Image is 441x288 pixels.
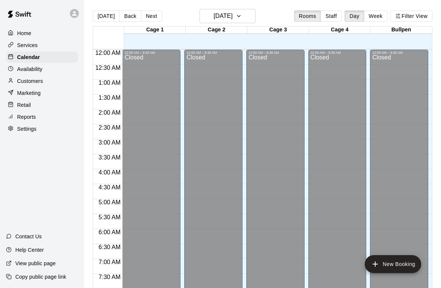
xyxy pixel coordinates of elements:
[97,229,123,235] span: 6:00 AM
[6,75,78,87] a: Customers
[93,65,123,71] span: 12:30 AM
[119,10,141,22] button: Back
[97,95,123,101] span: 1:30 AM
[97,244,123,250] span: 6:30 AM
[6,87,78,99] a: Marketing
[124,51,178,55] div: 12:00 AM – 9:30 AM
[93,50,123,56] span: 12:00 AM
[97,154,123,161] span: 3:30 AM
[97,80,123,86] span: 1:00 AM
[97,214,123,220] span: 5:30 AM
[200,9,256,23] button: [DATE]
[186,51,240,55] div: 12:00 AM – 9:30 AM
[17,113,36,121] p: Reports
[17,41,38,49] p: Services
[17,89,41,97] p: Marketing
[17,77,43,85] p: Customers
[97,274,123,280] span: 7:30 AM
[6,40,78,51] a: Services
[249,51,302,55] div: 12:00 AM – 9:30 AM
[365,255,421,273] button: add
[311,51,364,55] div: 12:00 AM – 9:30 AM
[17,101,31,109] p: Retail
[93,10,120,22] button: [DATE]
[15,273,66,281] p: Copy public page link
[6,111,78,123] a: Reports
[97,259,123,265] span: 7:00 AM
[17,30,31,37] p: Home
[345,10,364,22] button: Day
[97,124,123,131] span: 2:30 AM
[17,53,40,61] p: Calendar
[213,11,232,21] h6: [DATE]
[124,27,186,34] div: Cage 1
[17,125,37,133] p: Settings
[6,28,78,39] a: Home
[6,64,78,75] a: Availability
[6,99,78,111] a: Retail
[309,27,371,34] div: Cage 4
[6,123,78,134] a: Settings
[247,27,309,34] div: Cage 3
[141,10,162,22] button: Next
[97,184,123,191] span: 4:30 AM
[294,10,321,22] button: Rooms
[97,169,123,176] span: 4:00 AM
[372,51,426,55] div: 12:00 AM – 9:30 AM
[15,246,44,254] p: Help Center
[6,52,78,63] a: Calendar
[321,10,342,22] button: Staff
[97,109,123,116] span: 2:00 AM
[370,27,432,34] div: Bullpen
[391,10,432,22] button: Filter View
[364,10,388,22] button: Week
[15,260,56,267] p: View public page
[97,139,123,146] span: 3:00 AM
[15,233,42,240] p: Contact Us
[186,27,247,34] div: Cage 2
[17,65,43,73] p: Availability
[97,199,123,205] span: 5:00 AM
